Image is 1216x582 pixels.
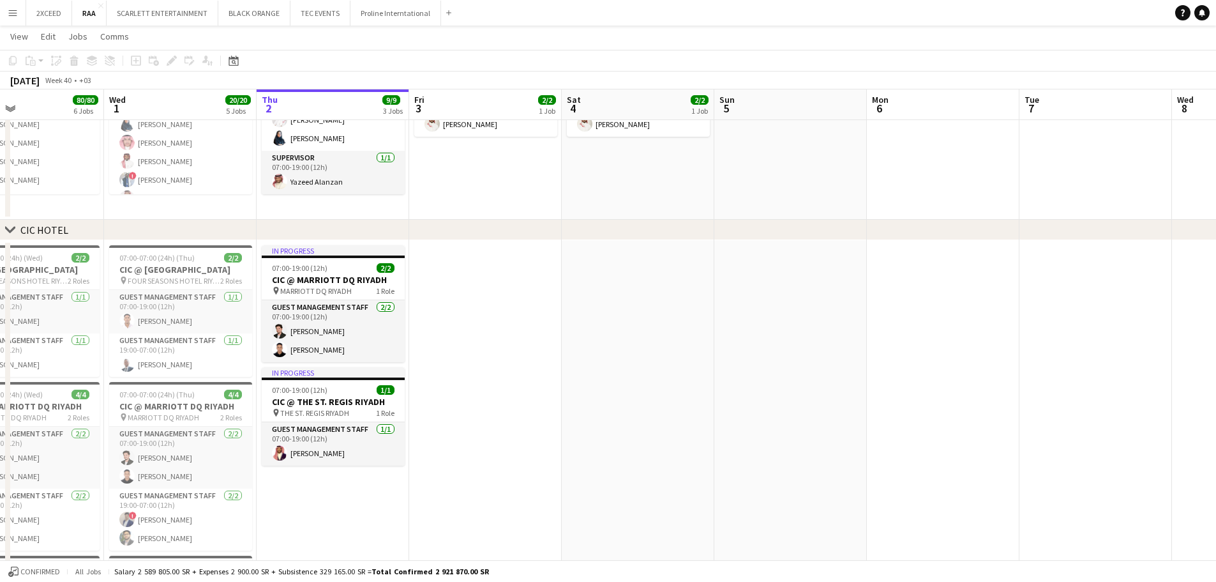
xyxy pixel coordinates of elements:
div: +03 [79,75,91,85]
button: Confirmed [6,565,62,579]
span: Jobs [68,31,87,42]
div: [DATE] [10,74,40,87]
button: BLACK ORANGE [218,1,290,26]
span: Week 40 [42,75,74,85]
span: Confirmed [20,567,60,576]
a: Comms [95,28,134,45]
button: SCARLETT ENTERTAINMENT [107,1,218,26]
button: TEC EVENTS [290,1,350,26]
div: CIC HOTEL [20,224,68,236]
div: Salary 2 589 805.00 SR + Expenses 2 900.00 SR + Subsistence 329 165.00 SR = [114,567,489,576]
a: Jobs [63,28,93,45]
button: 2XCEED [26,1,72,26]
span: All jobs [73,567,103,576]
a: Edit [36,28,61,45]
button: Proline Interntational [350,1,441,26]
span: View [10,31,28,42]
span: Edit [41,31,56,42]
a: View [5,28,33,45]
span: Total Confirmed 2 921 870.00 SR [372,567,489,576]
span: Comms [100,31,129,42]
button: RAA [72,1,107,26]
